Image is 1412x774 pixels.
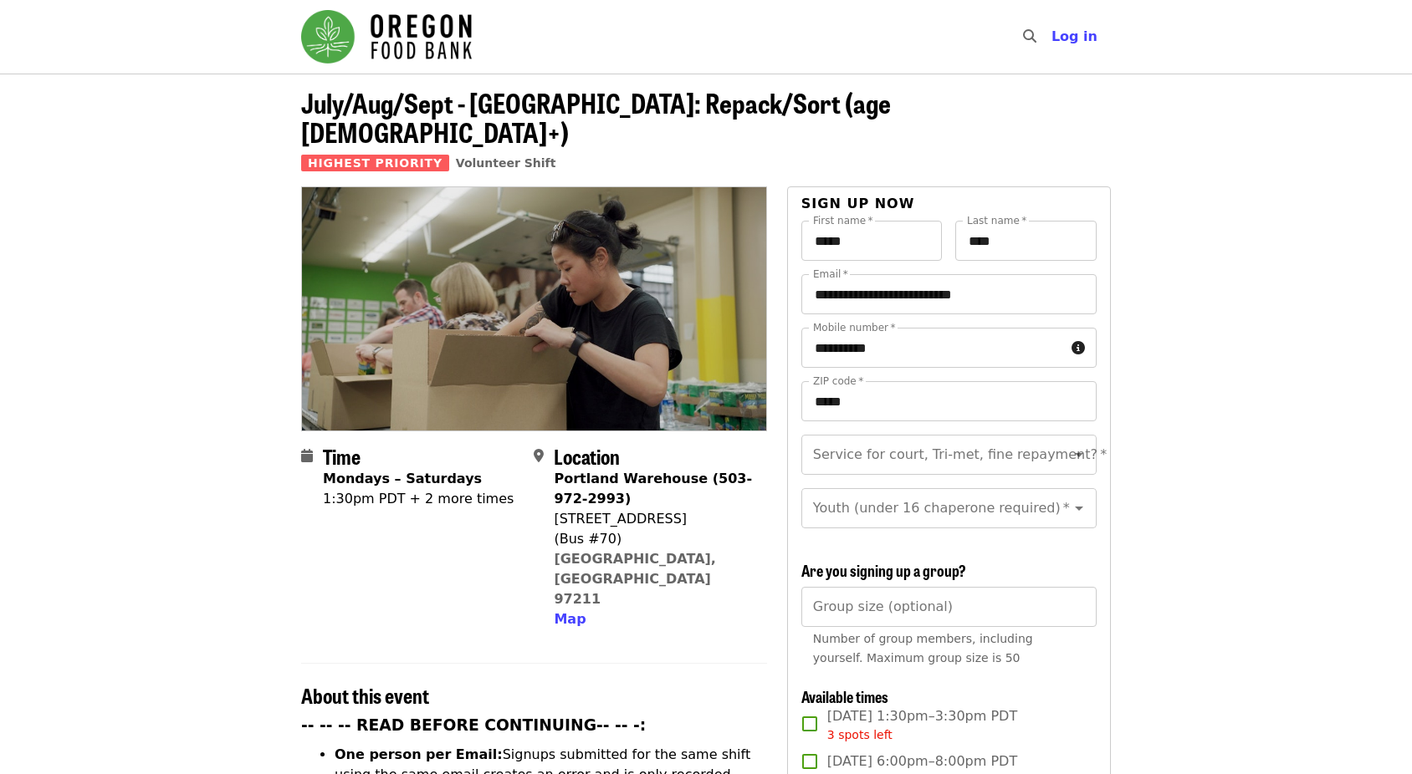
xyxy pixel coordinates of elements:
span: Available times [801,685,888,707]
button: Open [1067,443,1091,466]
span: Are you signing up a group? [801,559,966,581]
input: [object Object] [801,587,1097,627]
input: First name [801,221,943,261]
span: Time [323,441,361,471]
input: ZIP code [801,381,1097,421]
span: July/Aug/Sept - [GEOGRAPHIC_DATA]: Repack/Sort (age [DEMOGRAPHIC_DATA]+) [301,83,891,151]
i: calendar icon [301,448,313,464]
button: Map [554,609,586,629]
span: Log in [1051,28,1097,44]
label: Mobile number [813,323,895,333]
img: July/Aug/Sept - Portland: Repack/Sort (age 8+) organized by Oregon Food Bank [302,187,766,430]
span: 3 spots left [827,728,893,741]
button: Log in [1038,20,1111,53]
span: Location [554,441,620,471]
label: Email [813,269,848,279]
i: search icon [1023,28,1036,44]
input: Search [1046,17,1060,57]
span: About this event [301,680,429,710]
span: Highest Priority [301,155,449,171]
span: [DATE] 1:30pm–3:30pm PDT [827,706,1017,744]
label: Last name [967,216,1026,226]
input: Mobile number [801,328,1065,368]
strong: Mondays – Saturdays [323,471,482,486]
button: Open [1067,496,1091,520]
div: (Bus #70) [554,529,753,549]
label: ZIP code [813,376,863,386]
span: Sign up now [801,196,915,211]
i: circle-info icon [1072,340,1085,356]
strong: -- -- -- READ BEFORE CONTINUING-- -- -: [301,716,646,734]
span: [DATE] 6:00pm–8:00pm PDT [827,751,1017,771]
div: 1:30pm PDT + 2 more times [323,489,514,509]
strong: One person per Email: [335,746,503,762]
i: map-marker-alt icon [534,448,544,464]
img: Oregon Food Bank - Home [301,10,472,64]
input: Last name [955,221,1097,261]
input: Email [801,274,1097,314]
strong: Portland Warehouse (503-972-2993) [554,471,752,507]
span: Map [554,611,586,627]
a: Volunteer Shift [456,156,556,170]
div: [STREET_ADDRESS] [554,509,753,529]
span: Number of group members, including yourself. Maximum group size is 50 [813,632,1033,665]
a: [GEOGRAPHIC_DATA], [GEOGRAPHIC_DATA] 97211 [554,551,716,607]
label: First name [813,216,873,226]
